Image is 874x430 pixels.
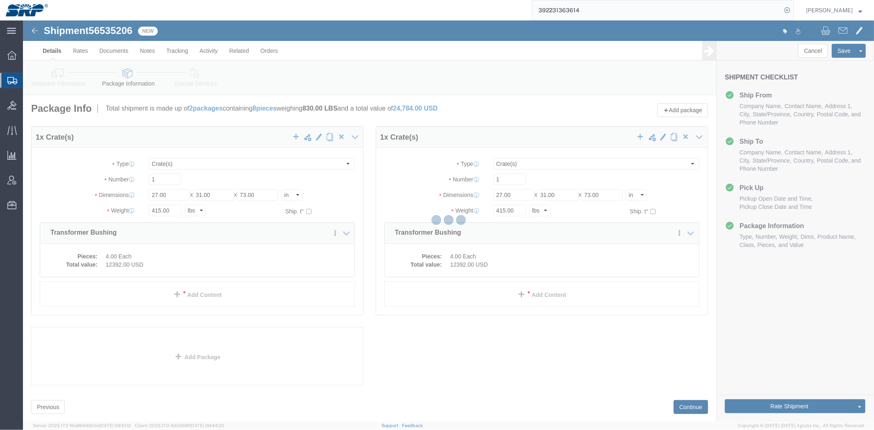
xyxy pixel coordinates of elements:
[6,4,48,16] img: logo
[532,0,781,20] input: Search for shipment number, reference number
[806,5,863,15] button: [PERSON_NAME]
[738,422,864,429] span: Copyright © [DATE]-[DATE] Agistix Inc., All Rights Reserved
[33,423,131,428] span: Server: 2025.17.0-16a969492de
[381,423,402,428] a: Support
[806,6,853,15] span: Marissa Camacho
[135,423,224,428] span: Client: 2025.17.0-5dd568f
[402,423,423,428] a: Feedback
[190,423,224,428] span: [DATE] 08:44:20
[99,423,131,428] span: [DATE] 09:51:12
